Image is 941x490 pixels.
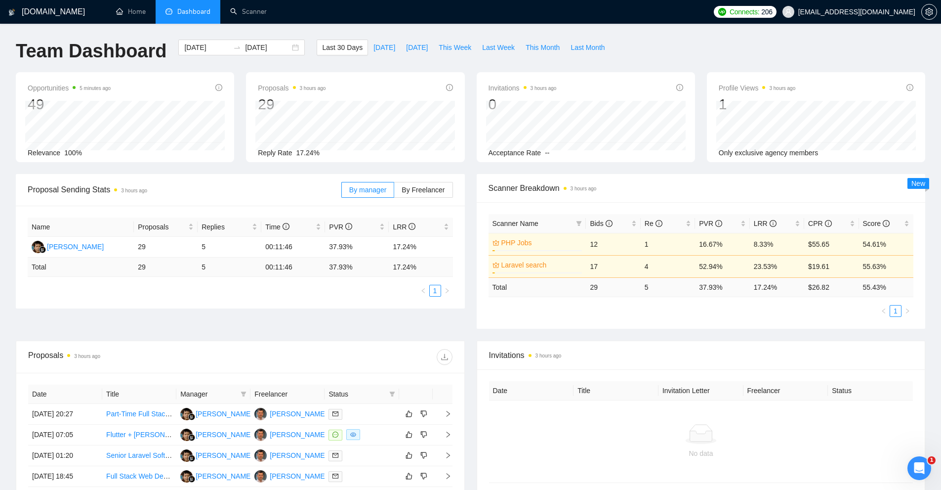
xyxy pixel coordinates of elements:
time: 3 hours ago [74,354,100,359]
td: 5 [641,277,695,297]
span: right [437,410,451,417]
a: PHP Jobs [501,237,580,248]
a: Flutter + [PERSON_NAME] to Finalize Booking Platform [106,431,279,439]
a: SB[PERSON_NAME] [180,451,252,459]
img: gigradar-bm.png [188,413,195,420]
button: dislike [418,449,430,461]
span: dislike [420,431,427,439]
td: [DATE] 18:45 [28,466,102,487]
span: filter [574,216,584,231]
button: right [441,285,453,297]
a: AC[PERSON_NAME] [254,430,327,438]
th: Title [102,385,176,404]
td: [DATE] 07:05 [28,425,102,445]
span: Replies [202,222,250,232]
td: 55.43 % [859,277,913,297]
span: Acceptance Rate [489,149,541,157]
span: PVR [329,223,352,231]
img: AC [254,449,267,462]
td: Total [489,277,586,297]
a: SB[PERSON_NAME] [32,242,104,250]
div: No data [497,448,905,459]
button: setting [921,4,937,20]
img: SB [32,241,44,253]
span: crown [492,239,499,246]
time: 5 minutes ago [80,86,111,91]
li: Previous Page [878,305,890,317]
th: Manager [176,385,250,404]
div: [PERSON_NAME] [196,429,252,440]
td: 17.24% [389,237,452,258]
a: Full Stack Web Developer for Ongoing Website Maintenance and Custom Development [106,472,374,480]
td: 16.67% [695,233,749,255]
span: CPR [808,220,831,227]
button: Last Month [565,40,610,55]
img: SB [180,408,193,420]
td: 54.61% [859,233,913,255]
th: Name [28,218,134,237]
td: 12 [586,233,640,255]
a: Laravel search [501,260,580,270]
a: SB[PERSON_NAME] [180,409,252,417]
button: [DATE] [368,40,401,55]
span: Proposal Sending Stats [28,183,341,196]
div: [PERSON_NAME] [270,429,327,440]
div: [PERSON_NAME] [270,450,327,461]
span: Bids [590,220,612,227]
a: searchScanner [230,7,267,16]
div: 1 [719,95,796,114]
span: crown [492,262,499,268]
iframe: Intercom live chat [907,456,931,480]
span: info-circle [655,220,662,227]
span: info-circle [676,84,683,91]
time: 3 hours ago [535,353,562,358]
a: Senior Laravel Software Developer [106,451,213,459]
span: filter [239,387,248,401]
div: [PERSON_NAME] [196,471,252,482]
td: 37.93% [325,237,389,258]
span: Proposals [138,222,186,232]
span: [DATE] [373,42,395,53]
span: mail [332,473,338,479]
span: like [406,472,412,480]
time: 3 hours ago [531,86,557,91]
button: [DATE] [401,40,433,55]
span: dislike [420,410,427,418]
td: 17 [586,255,640,277]
input: Start date [184,42,229,53]
th: Status [828,381,913,401]
li: Previous Page [417,285,429,297]
span: Scanner Name [492,220,538,227]
th: Proposals [134,218,198,237]
span: 1 [928,456,936,464]
span: like [406,431,412,439]
span: info-circle [345,223,352,230]
button: like [403,429,415,441]
span: Status [328,389,385,400]
button: left [417,285,429,297]
span: Relevance [28,149,60,157]
td: Senior Laravel Software Developer [102,445,176,466]
span: Re [645,220,662,227]
a: SB[PERSON_NAME] [180,430,252,438]
span: filter [241,391,246,397]
button: like [403,449,415,461]
span: swap-right [233,44,241,51]
span: download [437,353,452,361]
span: filter [389,391,395,397]
span: New [911,179,925,187]
img: AC [254,408,267,420]
span: Opportunities [28,82,111,94]
img: SB [180,449,193,462]
img: logo [8,4,15,20]
span: Invitations [489,82,557,94]
button: dislike [418,429,430,441]
div: [PERSON_NAME] [270,471,327,482]
span: message [332,432,338,438]
span: This Month [526,42,560,53]
div: Proposals [28,349,240,365]
span: info-circle [715,220,722,227]
span: Last Month [571,42,605,53]
th: Date [489,381,574,401]
td: [DATE] 01:20 [28,445,102,466]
